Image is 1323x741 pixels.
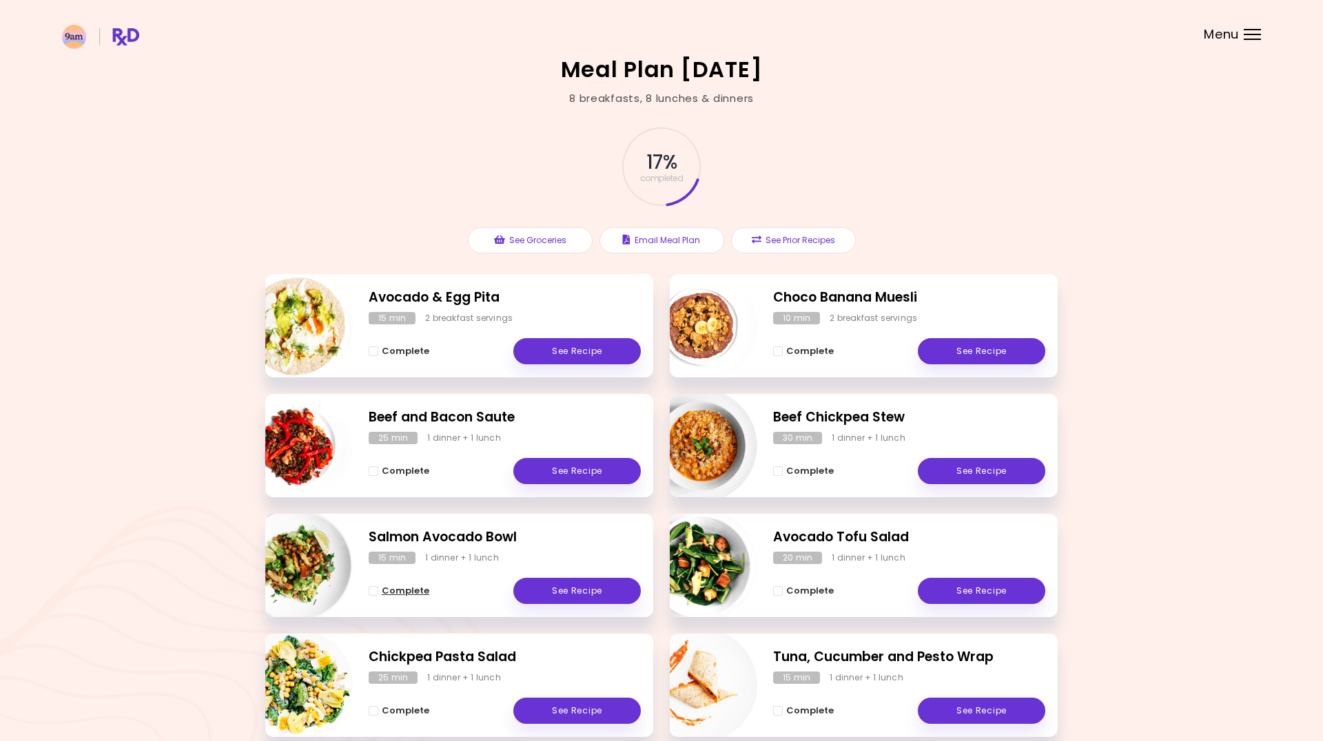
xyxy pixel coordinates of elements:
[643,269,757,383] img: Info - Choco Banana Muesli
[561,59,763,81] h2: Meal Plan [DATE]
[238,508,353,623] img: Info - Salmon Avocado Bowl
[773,343,834,359] button: Complete - Choco Banana Muesli
[786,585,834,596] span: Complete
[773,408,1045,428] h2: Beef Chickpea Stew
[369,702,429,719] button: Complete - Chickpea Pasta Salad
[238,269,353,383] img: Info - Avocado & Egg Pita
[599,227,724,253] button: Email Meal Plan
[731,227,856,253] button: See Prior Recipes
[513,578,641,604] a: See Recipe - Salmon Avocado Bowl
[786,346,834,357] span: Complete
[786,466,834,477] span: Complete
[786,705,834,716] span: Complete
[830,671,903,684] div: 1 dinner + 1 lunch
[773,647,1045,667] h2: Tuna, Cucumber and Pesto Wrap
[773,463,834,479] button: Complete - Beef Chickpea Stew
[640,174,684,182] span: completed
[369,647,641,667] h2: Chickpea Pasta Salad
[830,312,917,324] div: 2 breakfast servings
[832,552,905,564] div: 1 dinner + 1 lunch
[427,432,501,444] div: 1 dinner + 1 lunch
[369,408,641,428] h2: Beef and Bacon Saute
[513,458,641,484] a: See Recipe - Beef and Bacon Saute
[513,698,641,724] a: See Recipe - Chickpea Pasta Salad
[832,432,905,444] div: 1 dinner + 1 lunch
[427,671,501,684] div: 1 dinner + 1 lunch
[569,91,754,107] div: 8 breakfasts , 8 lunches & dinners
[382,585,429,596] span: Complete
[425,552,499,564] div: 1 dinner + 1 lunch
[62,25,139,49] img: RxDiet
[369,312,416,324] div: 15 min
[369,552,416,564] div: 15 min
[382,466,429,477] span: Complete
[369,463,429,479] button: Complete - Beef and Bacon Saute
[773,312,820,324] div: 10 min
[369,583,429,599] button: Complete - Salmon Avocado Bowl
[382,346,429,357] span: Complete
[643,388,757,503] img: Info - Beef Chickpea Stew
[773,528,1045,547] h2: Avocado Tofu Salad
[369,671,418,684] div: 25 min
[425,312,513,324] div: 2 breakfast servings
[369,288,641,308] h2: Avocado & Egg Pita
[238,388,353,503] img: Info - Beef and Bacon Saute
[643,508,757,623] img: Info - Avocado Tofu Salad
[468,227,593,253] button: See Groceries
[918,458,1045,484] a: See Recipe - Beef Chickpea Stew
[918,578,1045,604] a: See Recipe - Avocado Tofu Salad
[773,432,822,444] div: 30 min
[773,702,834,719] button: Complete - Tuna, Cucumber and Pesto Wrap
[918,338,1045,364] a: See Recipe - Choco Banana Muesli
[773,583,834,599] button: Complete - Avocado Tofu Salad
[369,528,641,547] h2: Salmon Avocado Bowl
[369,343,429,359] button: Complete - Avocado & Egg Pita
[513,338,641,364] a: See Recipe - Avocado & Egg Pita
[773,288,1045,308] h2: Choco Banana Muesli
[773,671,820,684] div: 15 min
[1204,28,1239,41] span: Menu
[918,698,1045,724] a: See Recipe - Tuna, Cucumber and Pesto Wrap
[382,705,429,716] span: Complete
[369,432,418,444] div: 25 min
[773,552,822,564] div: 20 min
[646,151,676,174] span: 17 %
